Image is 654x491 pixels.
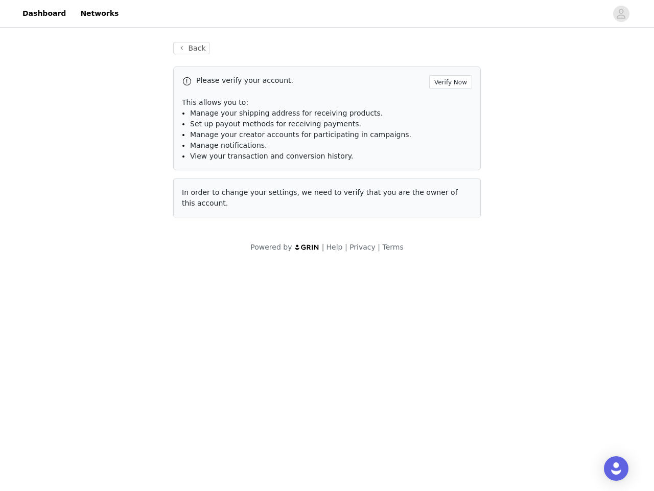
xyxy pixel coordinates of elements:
[345,243,347,251] span: |
[322,243,324,251] span: |
[182,97,472,108] p: This allows you to:
[604,456,628,481] div: Open Intercom Messenger
[250,243,292,251] span: Powered by
[378,243,380,251] span: |
[173,42,210,54] button: Back
[190,120,361,128] span: Set up payout methods for receiving payments.
[326,243,343,251] a: Help
[190,109,383,117] span: Manage your shipping address for receiving products.
[74,2,125,25] a: Networks
[196,75,425,86] p: Please verify your account.
[616,6,626,22] div: avatar
[429,75,472,89] button: Verify Now
[190,152,353,160] span: View your transaction and conversion history.
[16,2,72,25] a: Dashboard
[382,243,403,251] a: Terms
[294,244,320,251] img: logo
[190,130,411,139] span: Manage your creator accounts for participating in campaigns.
[349,243,376,251] a: Privacy
[182,188,458,207] span: In order to change your settings, we need to verify that you are the owner of this account.
[190,141,267,149] span: Manage notifications.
